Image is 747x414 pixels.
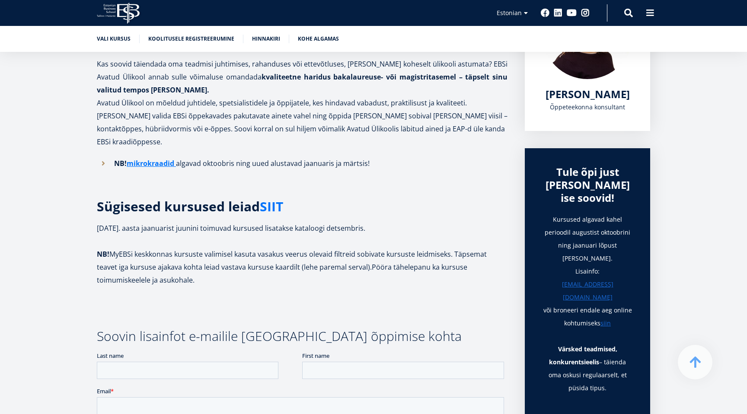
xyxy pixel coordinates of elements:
a: Instagram [581,9,590,17]
a: SIIT [260,200,283,213]
a: Koolitusele registreerumine [148,35,234,43]
h1: Kursused algavad kahel perioodil augustist oktoobrini ning jaanuari lõpust [PERSON_NAME]. Lisainf... [542,213,633,343]
p: Avatud Ülikool on mõeldud juhtidele, spetsialistidele ja õppijatele, kes hindavad vabadust, prakt... [97,96,508,148]
a: Vali kursus [97,35,131,43]
p: Kas soovid täiendada oma teadmisi juhtimises, rahanduses või ettevõtluses, [PERSON_NAME] koheselt... [97,57,508,96]
div: Tule õpi just [PERSON_NAME] ise soovid! [542,166,633,204]
span: First name [205,0,233,8]
strong: NB! [97,249,109,259]
p: [DATE]. aasta jaanuarist juunini toimuvad kursused lisatakse kataloogi detsembris. MyEBSi keskkon... [97,222,508,287]
a: Kohe algamas [298,35,339,43]
a: Facebook [541,9,549,17]
span: [PERSON_NAME] [546,87,630,101]
a: Youtube [567,9,577,17]
a: ikrokraadid [134,157,174,170]
a: m [127,157,134,170]
div: Õppeteekonna konsultant [542,101,633,114]
strong: Sügisesed kursused leiad [97,197,283,215]
a: siin [600,317,611,330]
strong: NB! [114,159,176,168]
a: Linkedin [554,9,562,17]
li: algavad oktoobris ning uued alustavad jaanuaris ja märtsis! [97,157,508,170]
a: [EMAIL_ADDRESS][DOMAIN_NAME] [542,278,633,304]
p: – täienda oma oskusi regulaarselt, et püsida tipus. [542,343,633,395]
a: Hinnakiri [252,35,280,43]
h3: Soovin lisainfot e-mailile [GEOGRAPHIC_DATA] õppimise kohta [97,330,508,343]
a: [PERSON_NAME] [546,88,630,101]
strong: Värsked teadmised, konkurentsieelis [549,345,617,366]
strong: kvaliteetne haridus bakalaureuse- või magistritasemel – täpselt sinu valitud tempos [PERSON_NAME]. [97,72,508,95]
